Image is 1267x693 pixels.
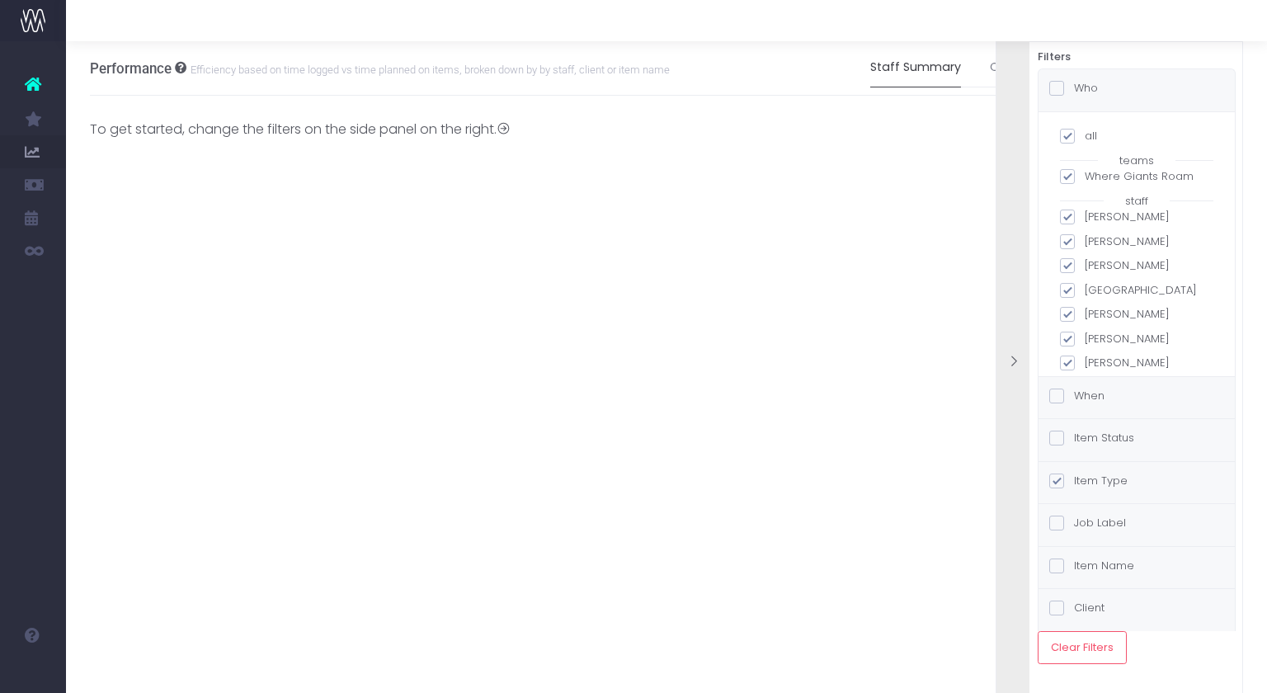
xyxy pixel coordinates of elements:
label: [GEOGRAPHIC_DATA] [1060,282,1213,299]
a: Client Summary [990,49,1085,87]
label: [PERSON_NAME] [1060,306,1213,323]
a: Staff Summary [870,49,961,87]
label: Where Giants Roam [1060,168,1213,185]
label: Item Status [1049,430,1134,446]
label: all [1060,128,1213,144]
label: Who [1049,80,1098,97]
label: Item Type [1049,473,1128,489]
label: [PERSON_NAME] [1060,233,1213,250]
button: Clear Filters [1038,631,1127,664]
label: Item Name [1049,558,1134,574]
label: When [1049,388,1105,404]
label: [PERSON_NAME] [1060,209,1213,225]
h6: Filters [1038,50,1236,64]
span: staff [1104,193,1170,210]
label: Job Label [1049,515,1126,531]
label: [PERSON_NAME] [1060,355,1213,371]
label: [PERSON_NAME] [1060,331,1213,347]
small: Efficiency based on time logged vs time planned on items, broken down by by staff, client or item... [186,60,670,77]
span: teams [1098,153,1175,169]
span: Performance [90,60,172,77]
label: [PERSON_NAME] [1060,257,1213,274]
label: Client [1049,600,1105,616]
img: images/default_profile_image.png [21,660,45,685]
div: To get started, change the filters on the side panel on the right. [90,120,511,139]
